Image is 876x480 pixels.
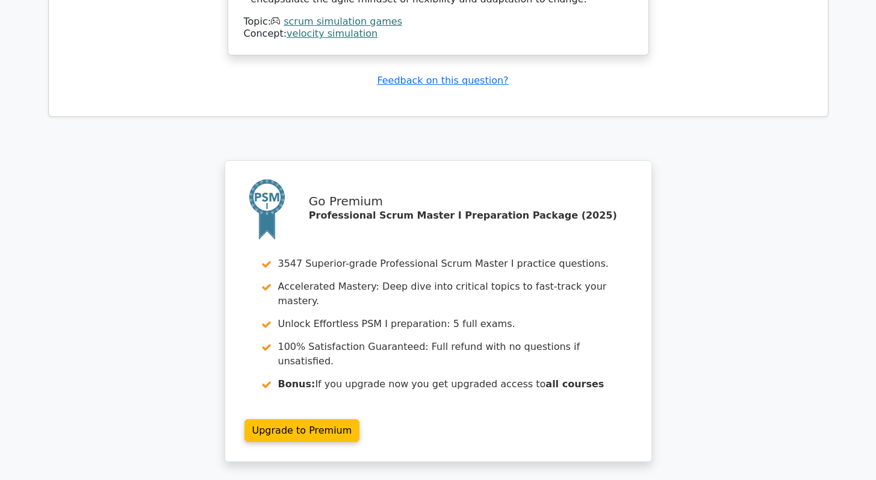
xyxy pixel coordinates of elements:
[244,16,633,28] div: Topic:
[244,419,360,442] a: Upgrade to Premium
[244,28,633,40] div: Concept:
[284,16,402,27] a: scrum simulation games
[377,75,508,86] a: Feedback on this question?
[287,28,377,39] a: velocity simulation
